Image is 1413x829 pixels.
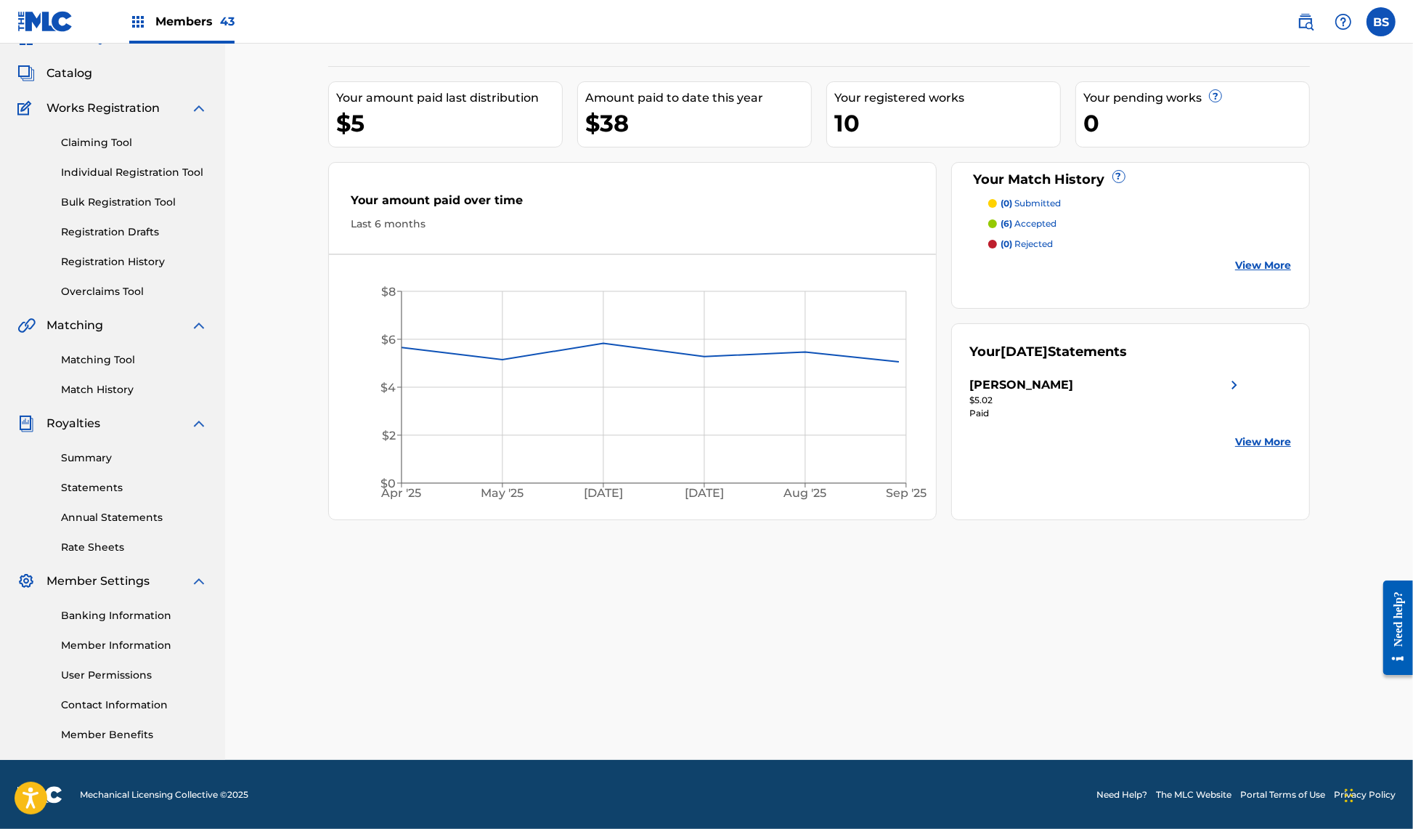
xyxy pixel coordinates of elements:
tspan: May '25 [481,486,524,500]
img: expand [190,100,208,117]
span: Members [155,13,235,30]
a: Rate Sheets [61,540,208,555]
div: Your amount paid last distribution [336,89,562,107]
a: The MLC Website [1156,788,1231,801]
a: Match History [61,382,208,397]
span: (0) [1001,238,1013,249]
p: accepted [1001,217,1057,230]
iframe: Resource Center [1372,569,1413,686]
img: expand [190,573,208,590]
img: help [1335,13,1352,31]
img: expand [190,317,208,334]
a: Privacy Policy [1334,788,1396,801]
div: Your pending works [1083,89,1309,107]
span: Matching [46,317,103,334]
span: ? [1210,90,1221,102]
p: rejected [1001,238,1054,251]
div: Amount paid to date this year [585,89,811,107]
div: Your Match History [970,170,1292,190]
tspan: $2 [382,429,396,442]
a: User Permissions [61,668,208,683]
img: Matching [17,317,36,334]
a: Annual Statements [61,510,208,525]
a: Public Search [1291,7,1320,36]
img: Top Rightsholders [129,13,147,31]
div: Paid [970,407,1243,420]
a: Registration Drafts [61,225,208,240]
a: Overclaims Tool [61,284,208,299]
div: Help [1329,7,1358,36]
a: Contact Information [61,697,208,713]
img: logo [17,786,62,804]
div: Your amount paid over time [351,192,914,217]
div: Last 6 months [351,217,914,232]
a: CatalogCatalog [17,65,92,82]
a: Registration History [61,254,208,270]
div: $5.02 [970,394,1243,407]
img: Member Settings [17,573,35,590]
a: Matching Tool [61,352,208,368]
tspan: Sep '25 [886,486,927,500]
tspan: $6 [381,333,396,347]
span: (0) [1001,198,1013,209]
iframe: Chat Widget [1340,759,1413,829]
a: Statements [61,480,208,496]
span: Catalog [46,65,92,82]
tspan: [DATE] [685,486,724,500]
span: Royalties [46,415,100,432]
a: Summary [61,450,208,466]
img: Royalties [17,415,35,432]
a: Individual Registration Tool [61,165,208,180]
img: right chevron icon [1226,376,1243,394]
tspan: [DATE] [584,486,623,500]
tspan: $8 [381,285,396,299]
a: SummarySummary [17,30,105,47]
a: [PERSON_NAME]right chevron icon$5.02Paid [970,376,1243,420]
img: Catalog [17,65,35,82]
tspan: Apr '25 [381,486,422,500]
span: Mechanical Licensing Collective © 2025 [80,788,248,801]
a: Claiming Tool [61,135,208,150]
div: 0 [1083,107,1309,139]
tspan: $4 [380,381,396,395]
div: Your registered works [834,89,1060,107]
div: 10 [834,107,1060,139]
img: search [1297,13,1314,31]
a: Need Help? [1096,788,1147,801]
a: Banking Information [61,608,208,623]
span: Works Registration [46,100,160,117]
span: 43 [220,15,235,28]
div: $5 [336,107,562,139]
a: (0) submitted [988,197,1292,210]
div: [PERSON_NAME] [970,376,1074,394]
span: [DATE] [1001,344,1048,360]
a: View More [1235,434,1291,450]
img: Works Registration [17,100,36,117]
div: Drag [1345,774,1353,817]
a: Member Information [61,638,208,653]
div: Your Statements [970,342,1128,362]
span: (6) [1001,218,1013,229]
tspan: $0 [380,477,396,490]
img: expand [190,415,208,432]
span: Member Settings [46,573,150,590]
p: submitted [1001,197,1062,210]
a: Portal Terms of Use [1240,788,1325,801]
a: View More [1235,258,1291,273]
a: Member Benefits [61,727,208,743]
a: Bulk Registration Tool [61,195,208,210]
a: (6) accepted [988,217,1292,230]
div: User Menu [1367,7,1396,36]
img: MLC Logo [17,11,73,32]
a: (0) rejected [988,238,1292,251]
div: $38 [585,107,811,139]
tspan: Aug '25 [783,486,827,500]
span: ? [1113,171,1125,182]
